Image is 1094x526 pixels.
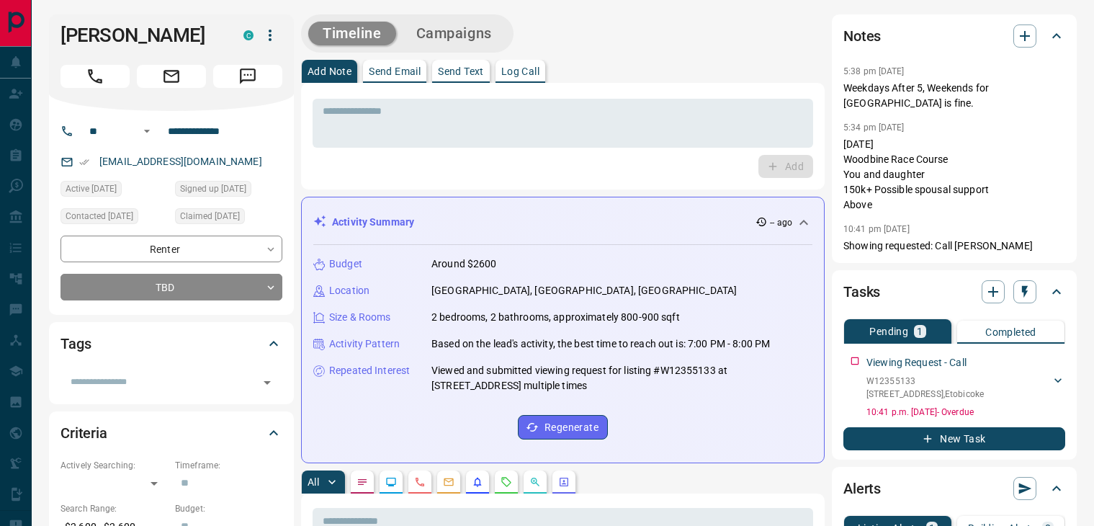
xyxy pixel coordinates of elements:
[175,208,282,228] div: Thu Sep 04 2025
[843,471,1065,506] div: Alerts
[329,363,410,378] p: Repeated Interest
[308,22,396,45] button: Timeline
[329,336,400,352] p: Activity Pattern
[431,310,680,325] p: 2 bedrooms, 2 bathrooms, approximately 800-900 sqft
[60,422,107,445] h2: Criteria
[60,459,168,472] p: Actively Searching:
[60,502,168,515] p: Search Range:
[313,209,812,236] div: Activity Summary-- ago
[175,459,282,472] p: Timeframe:
[843,224,910,234] p: 10:41 pm [DATE]
[472,476,483,488] svg: Listing Alerts
[60,208,168,228] div: Fri Sep 12 2025
[866,375,984,388] p: W12355133
[60,326,282,361] div: Tags
[843,81,1065,111] p: Weekdays After 5, Weekends for [GEOGRAPHIC_DATA] is fine.
[866,372,1065,404] div: W12355133[STREET_ADDRESS],Etobicoke
[501,476,512,488] svg: Requests
[385,476,397,488] svg: Lead Browsing Activity
[866,388,984,401] p: [STREET_ADDRESS] , Etobicoke
[369,66,421,76] p: Send Email
[438,66,484,76] p: Send Text
[60,416,282,450] div: Criteria
[308,477,319,487] p: All
[243,30,254,40] div: condos.ca
[60,65,130,88] span: Call
[443,476,454,488] svg: Emails
[431,336,770,352] p: Based on the lead's activity, the best time to reach out is: 7:00 PM - 8:00 PM
[138,122,156,140] button: Open
[843,427,1065,450] button: New Task
[329,257,362,272] p: Budget
[60,24,222,47] h1: [PERSON_NAME]
[180,209,240,223] span: Claimed [DATE]
[308,66,351,76] p: Add Note
[843,24,881,48] h2: Notes
[843,137,1065,213] p: [DATE] Woodbine Race Course You and daughter 150k+ Possible spousal support Above
[175,181,282,201] div: Thu Sep 04 2025
[985,327,1036,337] p: Completed
[843,19,1065,53] div: Notes
[257,373,277,393] button: Open
[332,215,414,230] p: Activity Summary
[357,476,368,488] svg: Notes
[558,476,570,488] svg: Agent Actions
[60,332,91,355] h2: Tags
[79,157,89,167] svg: Email Verified
[843,275,1065,309] div: Tasks
[866,355,967,370] p: Viewing Request - Call
[66,182,117,196] span: Active [DATE]
[137,65,206,88] span: Email
[414,476,426,488] svg: Calls
[431,257,497,272] p: Around $2600
[843,239,1065,254] p: Showing requested: Call [PERSON_NAME]
[402,22,506,45] button: Campaigns
[869,326,908,336] p: Pending
[866,406,1065,419] p: 10:41 p.m. [DATE] - Overdue
[770,216,792,229] p: -- ago
[329,283,369,298] p: Location
[175,502,282,515] p: Budget:
[66,209,133,223] span: Contacted [DATE]
[431,283,737,298] p: [GEOGRAPHIC_DATA], [GEOGRAPHIC_DATA], [GEOGRAPHIC_DATA]
[213,65,282,88] span: Message
[843,122,905,133] p: 5:34 pm [DATE]
[917,326,923,336] p: 1
[529,476,541,488] svg: Opportunities
[431,363,812,393] p: Viewed and submitted viewing request for listing #W12355133 at [STREET_ADDRESS] multiple times
[518,415,608,440] button: Regenerate
[501,66,539,76] p: Log Call
[329,310,391,325] p: Size & Rooms
[60,181,168,201] div: Fri Sep 05 2025
[99,156,262,167] a: [EMAIL_ADDRESS][DOMAIN_NAME]
[843,280,880,303] h2: Tasks
[843,477,881,500] h2: Alerts
[60,236,282,262] div: Renter
[180,182,246,196] span: Signed up [DATE]
[60,274,282,300] div: TBD
[843,66,905,76] p: 5:38 pm [DATE]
